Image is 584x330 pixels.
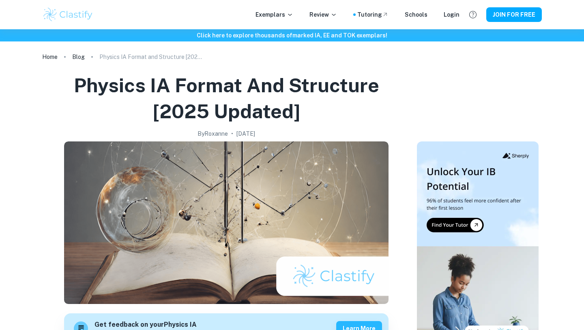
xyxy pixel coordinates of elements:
[466,8,480,22] button: Help and Feedback
[255,10,293,19] p: Exemplars
[45,72,407,124] h1: Physics IA Format and Structure [2025 updated]
[231,129,233,138] p: •
[357,10,389,19] a: Tutoring
[72,51,85,63] a: Blog
[64,141,389,304] img: Physics IA Format and Structure [2025 updated] cover image
[405,10,427,19] a: Schools
[486,7,542,22] button: JOIN FOR FREE
[2,31,582,40] h6: Click here to explore thousands of marked IA, EE and TOK exemplars !
[42,7,94,23] img: Clastify logo
[99,52,205,61] p: Physics IA Format and Structure [2025 updated]
[444,10,459,19] a: Login
[42,51,58,63] a: Home
[236,129,255,138] h2: [DATE]
[94,320,197,330] h6: Get feedback on your Physics IA
[198,129,228,138] h2: By Roxanne
[309,10,337,19] p: Review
